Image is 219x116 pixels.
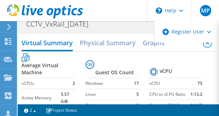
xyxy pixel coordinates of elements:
[61,91,75,105] b: 5.57 GiB
[149,91,190,98] label: CPU to vCPU Ratio
[22,36,73,51] h2: Virtual Summary
[23,20,99,28] h1: CCTV_VxRail_[DATE]
[41,106,82,115] a: Project Notes
[134,80,139,87] b: 17
[85,80,134,87] label: Windows
[149,102,190,109] label: Core to vCPU Ratio
[22,80,61,87] label: vCPUs
[22,94,61,101] label: Active Memory
[136,91,139,98] b: 5
[136,102,139,109] b: 0
[154,21,219,42] div: Register User
[156,7,162,14] svg: \n
[72,80,75,87] b: 3
[149,80,190,87] label: vCPU
[200,5,211,16] span: MP
[160,68,172,75] b: vCPU
[190,91,202,98] b: 1:13.2
[19,106,41,115] a: 2
[143,36,165,50] h2: Graphs
[95,69,134,76] b: Guest OS Count
[85,102,134,109] label: Other
[85,91,134,98] label: Linux
[197,80,202,87] b: 75
[80,36,136,50] h2: Physical Summary
[190,102,202,109] b: 1:1.65
[22,62,61,76] b: Average Virtual Machine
